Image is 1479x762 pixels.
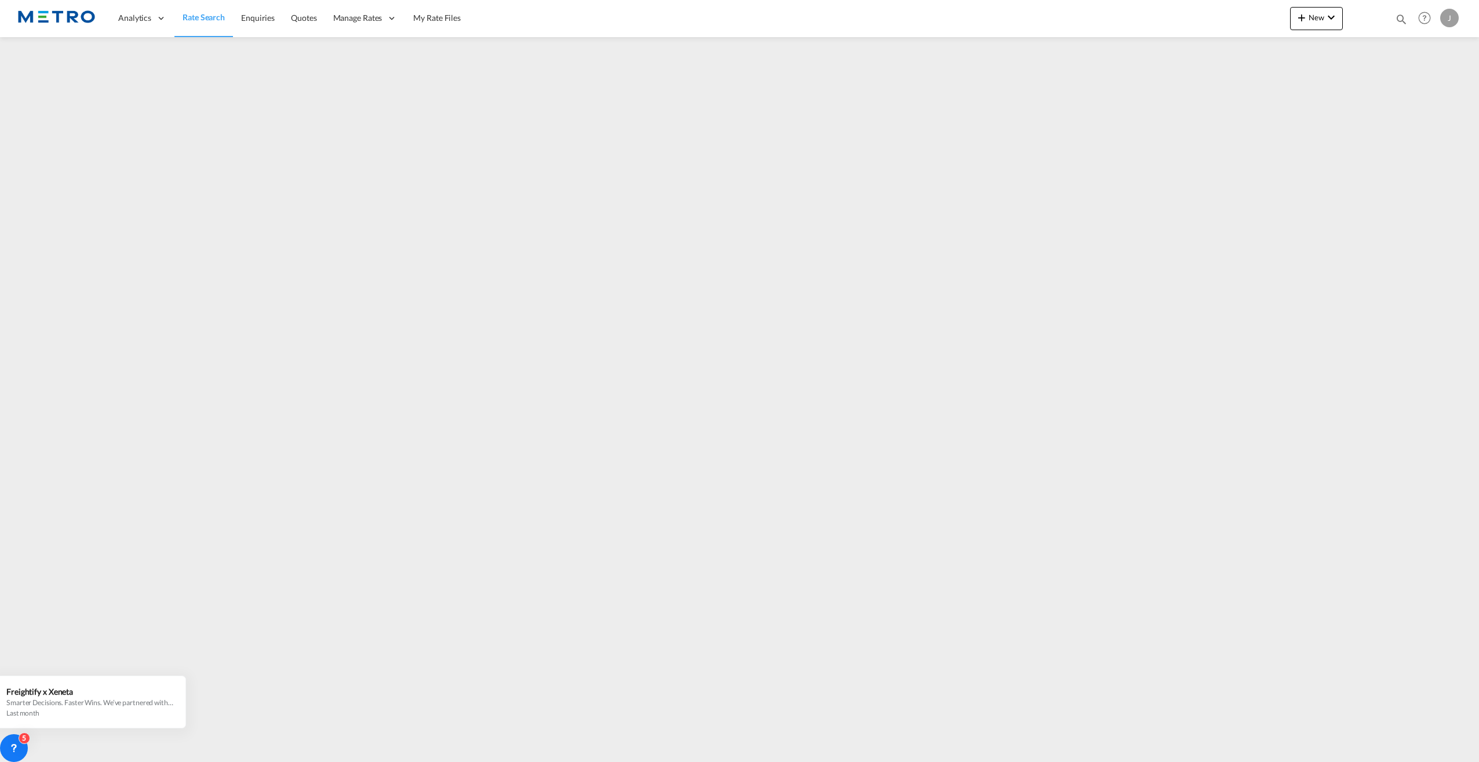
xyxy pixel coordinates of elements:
[17,5,96,31] img: 25181f208a6c11efa6aa1bf80d4cef53.png
[1324,10,1338,24] md-icon: icon-chevron-down
[1440,9,1459,27] div: J
[118,12,151,24] span: Analytics
[333,12,382,24] span: Manage Rates
[1295,13,1338,22] span: New
[183,12,225,22] span: Rate Search
[1290,7,1343,30] button: icon-plus 400-fgNewicon-chevron-down
[1395,13,1408,26] md-icon: icon-magnify
[1295,10,1309,24] md-icon: icon-plus 400-fg
[291,13,316,23] span: Quotes
[1395,13,1408,30] div: icon-magnify
[1415,8,1440,29] div: Help
[241,13,275,23] span: Enquiries
[1415,8,1434,28] span: Help
[413,13,461,23] span: My Rate Files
